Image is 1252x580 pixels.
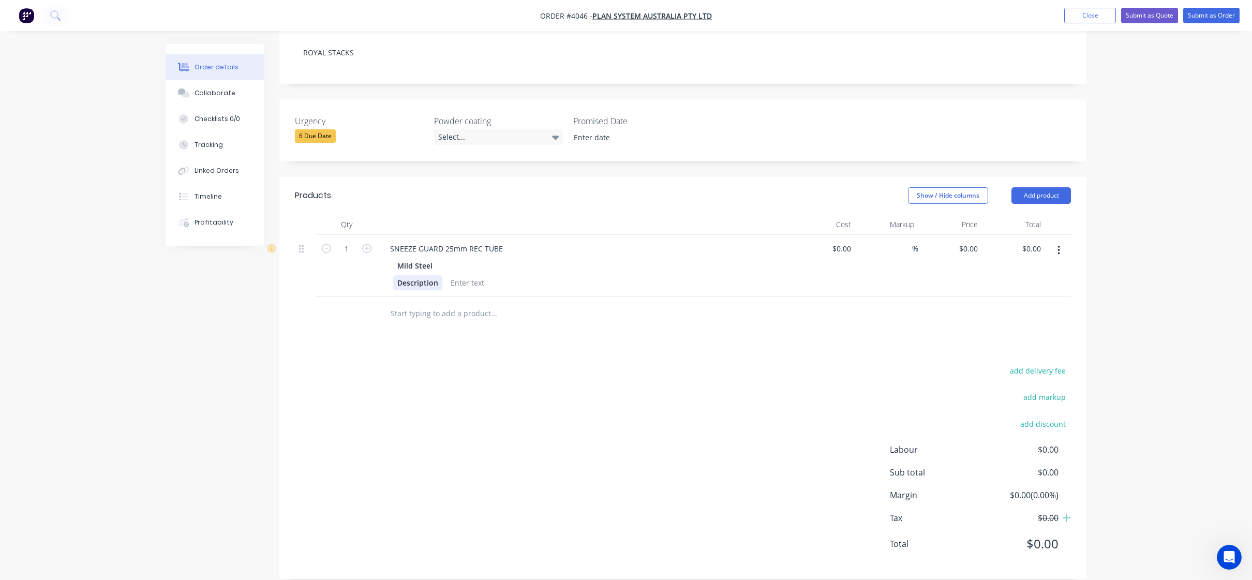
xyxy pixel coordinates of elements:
span: Help [173,349,189,356]
button: Close [1064,8,1116,23]
div: Checklists 0/0 [195,114,240,124]
span: Total [890,538,982,550]
div: Qty [316,214,378,235]
div: Order details [195,63,239,72]
input: Enter date [567,130,695,145]
div: New feature [21,147,72,159]
button: Timeline [166,184,264,210]
h1: News [88,5,121,22]
div: Notes [295,22,1071,32]
span: $0.00 [982,512,1059,524]
span: Messages [60,349,96,356]
span: $0.00 [982,466,1059,479]
button: News [103,323,155,364]
div: SNEEZE GUARD 25mm REC TUBE [382,241,511,256]
button: Messages [52,323,103,364]
div: Improvement [21,212,76,223]
h2: Latest [12,36,171,48]
div: Factory Weekly Updates - [DATE] [21,229,167,240]
span: Order #4046 - [540,11,592,21]
span: Home [15,349,36,356]
span: $0.00 ( 0.00 %) [982,489,1059,501]
sub: From Team Factory [12,48,171,59]
div: New featureImprovementFactory Weekly Updates - [DATE]Hey, legend there👋 [10,267,197,326]
button: Linked Orders [166,158,264,184]
div: Factory Weekly Updates - [DATE] [21,293,167,304]
button: Collaborate [166,80,264,106]
div: Improvement [76,147,131,159]
button: add delivery fee [1004,364,1071,378]
button: add discount [1015,417,1071,430]
span: Labour [890,443,982,456]
div: Collaborate [195,88,235,98]
button: Order details [166,54,264,80]
div: Hey, Factory pro there👋 [21,178,167,189]
button: Help [155,323,207,364]
button: Show / Hide columns [908,187,988,204]
div: Price [918,214,982,235]
img: Profile image for Maricar [172,38,190,57]
label: Promised Date [573,115,703,127]
span: Sub total [890,466,982,479]
a: Plan System Australia Pty Ltd [592,11,712,21]
div: Markup [855,214,919,235]
div: Linked Orders [195,166,239,175]
label: Powder coating [434,115,563,127]
div: Products [295,189,331,202]
div: Cost [792,214,855,235]
div: Mild Steel [397,258,437,273]
div: Select... [434,129,563,145]
button: Submit as Order [1183,8,1240,23]
div: New featureImprovementFactory Weekly Updates - [DATE]Hey, Factory pro there👋 [10,139,197,198]
div: Factory Weekly Updates - [DATE] [21,101,167,112]
span: Margin [890,489,982,501]
div: ROYAL STACKS [295,37,1071,68]
div: Profitability [195,218,233,227]
div: ImprovementFeature updateFactory Weekly Updates - [DATE]Hey, Factory pro there👋 [10,203,197,262]
div: Improvement [76,276,131,287]
button: Add product [1011,187,1071,204]
span: Tax [890,512,982,524]
img: Factory [19,8,34,23]
div: Timeline [195,192,222,201]
div: Hey, Factory pro there👋 [21,242,167,253]
button: Tracking [166,132,264,158]
label: Urgency [295,115,424,127]
div: Tracking [195,140,223,150]
div: Description [393,275,442,290]
input: Start typing to add a product... [390,303,597,324]
button: add markup [1018,390,1071,404]
div: Close [182,4,200,23]
div: Update [21,83,54,95]
span: % [912,243,918,255]
button: Profitability [166,210,264,235]
div: UpdateFeature updateFactory Weekly Updates - [DATE]Hi there, [10,75,197,133]
div: Total [982,214,1046,235]
div: Factory Weekly Updates - [DATE] [21,165,167,176]
button: Checklists 0/0 [166,106,264,132]
button: Submit as Quote [1121,8,1178,23]
div: Feature update [80,212,142,223]
div: 6 Due Date [295,129,336,143]
span: $0.00 [982,443,1059,456]
iframe: Intercom live chat [1217,545,1242,570]
div: Hey, legend there👋 [21,306,167,317]
div: Feature update [58,83,120,95]
span: News [118,349,140,356]
div: Hi there, [21,114,167,125]
div: New feature [21,276,72,287]
span: $0.00 [982,534,1059,553]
